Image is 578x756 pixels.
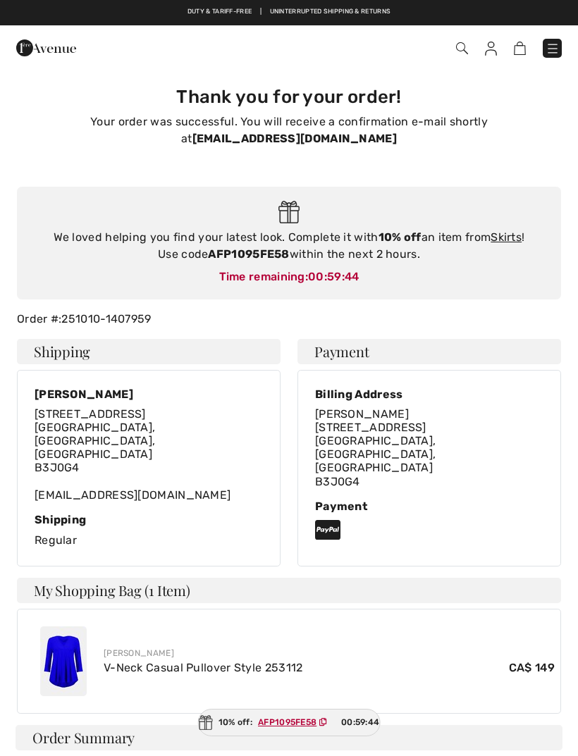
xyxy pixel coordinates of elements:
span: 00:59:44 [308,270,359,283]
h4: Payment [297,339,561,364]
a: 251010-1407959 [61,312,151,326]
strong: [EMAIL_ADDRESS][DOMAIN_NAME] [192,132,397,145]
img: Search [456,42,468,54]
div: Billing Address [315,388,543,401]
img: V-Neck Casual Pullover Style 253112 [40,626,87,696]
img: Shopping Bag [514,42,526,55]
a: 1ère Avenue [16,40,76,54]
img: Gift.svg [278,201,300,224]
span: [STREET_ADDRESS] [GEOGRAPHIC_DATA], [GEOGRAPHIC_DATA], [GEOGRAPHIC_DATA] B3J0G4 [35,407,155,475]
div: Order Summary [16,725,562,750]
div: Payment [315,500,543,513]
div: [PERSON_NAME] [104,647,555,659]
span: 00:59:44 [341,716,379,729]
div: We loved helping you find your latest look. Complete it with an item from ! Use code within the n... [31,229,547,263]
img: Gift.svg [199,715,213,730]
span: [STREET_ADDRESS] [GEOGRAPHIC_DATA], [GEOGRAPHIC_DATA], [GEOGRAPHIC_DATA] B3J0G4 [315,421,436,488]
div: [PERSON_NAME] [35,388,263,401]
a: V-Neck Casual Pullover Style 253112 [104,661,303,674]
ins: AFP1095FE58 [258,717,316,727]
span: CA$ 149 [509,659,555,676]
strong: AFP1095FE58 [208,247,289,261]
h3: Thank you for your order! [25,86,553,108]
div: Time remaining: [31,268,547,285]
a: Skirts [491,230,522,244]
img: 1ère Avenue [16,34,76,62]
strong: 10% off [379,230,422,244]
div: 10% off: [198,709,381,736]
h4: My Shopping Bag (1 Item) [17,578,561,603]
h4: Shipping [17,339,281,364]
div: Regular [35,513,263,549]
div: Order #: [8,311,570,328]
span: [PERSON_NAME] [315,407,409,421]
img: Menu [546,42,560,56]
p: Your order was successful. You will receive a confirmation e-mail shortly at [25,113,553,147]
img: My Info [485,42,497,56]
div: Shipping [35,513,263,526]
div: [EMAIL_ADDRESS][DOMAIN_NAME] [35,407,263,502]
